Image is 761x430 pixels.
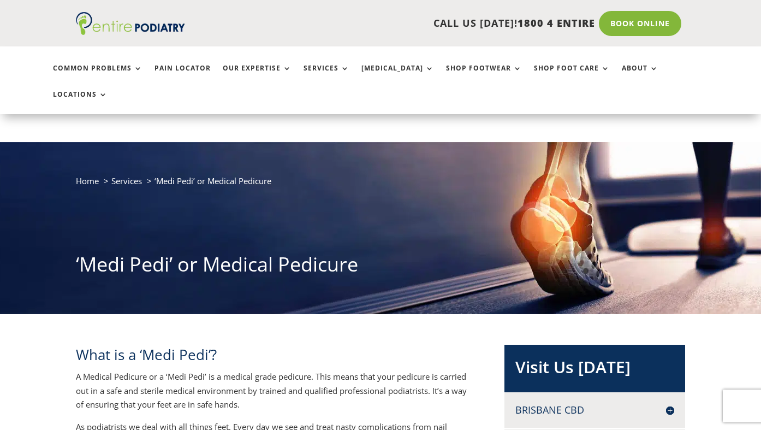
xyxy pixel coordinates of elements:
a: Services [304,64,349,88]
p: CALL US [DATE]! [215,16,594,31]
h2: What is a ‘Medi Pedi’? [76,345,471,370]
p: A Medical Pedicure or a ‘Medi Pedi’ is a medical grade pedicure. This means that your pedicure is... [76,370,471,420]
h4: Brisbane CBD [515,403,674,417]
h1: ‘Medi Pedi’ or Medical Pedicure [76,251,685,284]
a: Services [111,175,142,186]
a: About [622,64,658,88]
a: Shop Foot Care [534,64,610,88]
span: ‘Medi Pedi’ or Medical Pedicure [154,175,271,186]
nav: breadcrumb [76,174,685,196]
a: Common Problems [53,64,142,88]
span: 1800 4 ENTIRE [518,16,595,30]
a: [MEDICAL_DATA] [361,64,434,88]
a: Our Expertise [223,64,292,88]
a: Entire Podiatry [76,26,185,37]
a: Locations [53,91,108,114]
a: Home [76,175,99,186]
a: Pain Locator [154,64,211,88]
a: Book Online [599,11,681,36]
img: logo (1) [76,12,185,35]
h2: Visit Us [DATE] [515,356,674,384]
a: Shop Footwear [446,64,522,88]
